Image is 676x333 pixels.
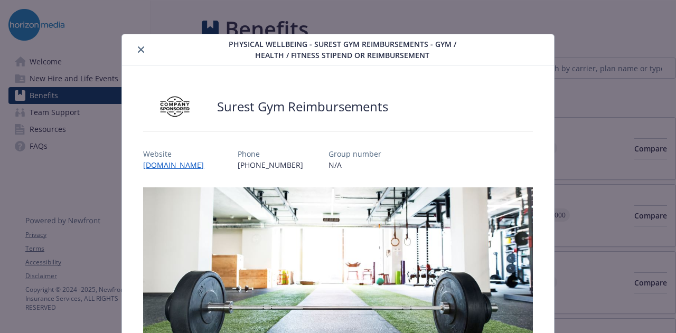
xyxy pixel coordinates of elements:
[135,43,147,56] button: close
[143,91,206,122] img: Company Sponsored
[328,148,381,159] p: Group number
[238,148,303,159] p: Phone
[238,159,303,170] p: [PHONE_NUMBER]
[215,39,470,61] span: Physical Wellbeing - Surest Gym Reimbursements - Gym / Health / Fitness Stipend or reimbursement
[217,98,388,116] h2: Surest Gym Reimbursements
[328,159,381,170] p: N/A
[143,160,212,170] a: [DOMAIN_NAME]
[143,148,212,159] p: Website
